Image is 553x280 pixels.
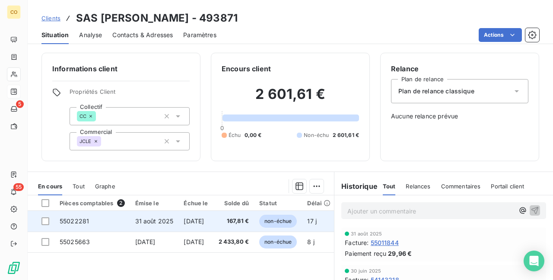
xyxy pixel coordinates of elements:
[219,200,249,207] div: Solde dû
[351,268,381,274] span: 30 juin 2025
[41,14,60,22] a: Clients
[304,131,329,139] span: Non-échu
[60,217,89,225] span: 55022281
[371,238,399,247] span: 55011844
[41,15,60,22] span: Clients
[184,200,208,207] div: Échue le
[334,181,378,191] h6: Historique
[259,235,297,248] span: non-échue
[41,31,69,39] span: Situation
[222,86,359,111] h2: 2 601,61 €
[183,31,216,39] span: Paramètres
[222,64,271,74] h6: Encours client
[184,238,204,245] span: [DATE]
[524,251,544,271] div: Open Intercom Messenger
[112,31,173,39] span: Contacts & Adresses
[52,64,190,74] h6: Informations client
[345,238,369,247] span: Facture :
[16,100,24,108] span: 5
[73,183,85,190] span: Tout
[229,131,241,139] span: Échu
[79,31,102,39] span: Analyse
[7,261,21,275] img: Logo LeanPay
[60,238,90,245] span: 55025663
[333,131,359,139] span: 2 601,61 €
[76,10,238,26] h3: SAS [PERSON_NAME] - 493871
[259,200,297,207] div: Statut
[38,183,62,190] span: En cours
[184,217,204,225] span: [DATE]
[219,238,249,246] span: 2 433,80 €
[117,199,125,207] span: 2
[351,231,382,236] span: 31 août 2025
[406,183,430,190] span: Relances
[245,131,262,139] span: 0,00 €
[441,183,481,190] span: Commentaires
[219,217,249,226] span: 167,81 €
[7,5,21,19] div: CO
[307,200,331,207] div: Délai
[220,124,224,131] span: 0
[79,139,92,144] span: JCLE
[96,112,103,120] input: Ajouter une valeur
[70,88,190,100] span: Propriétés Client
[479,28,522,42] button: Actions
[388,249,412,258] span: 29,96 €
[259,215,297,228] span: non-échue
[307,238,314,245] span: 8 j
[135,217,174,225] span: 31 août 2025
[345,249,386,258] span: Paiement reçu
[398,87,474,95] span: Plan de relance classique
[135,238,156,245] span: [DATE]
[383,183,396,190] span: Tout
[60,199,125,207] div: Pièces comptables
[307,217,317,225] span: 17 j
[101,137,108,145] input: Ajouter une valeur
[391,112,528,121] span: Aucune relance prévue
[135,200,174,207] div: Émise le
[491,183,524,190] span: Portail client
[391,64,528,74] h6: Relance
[79,114,86,119] span: CC
[13,183,24,191] span: 55
[95,183,115,190] span: Graphe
